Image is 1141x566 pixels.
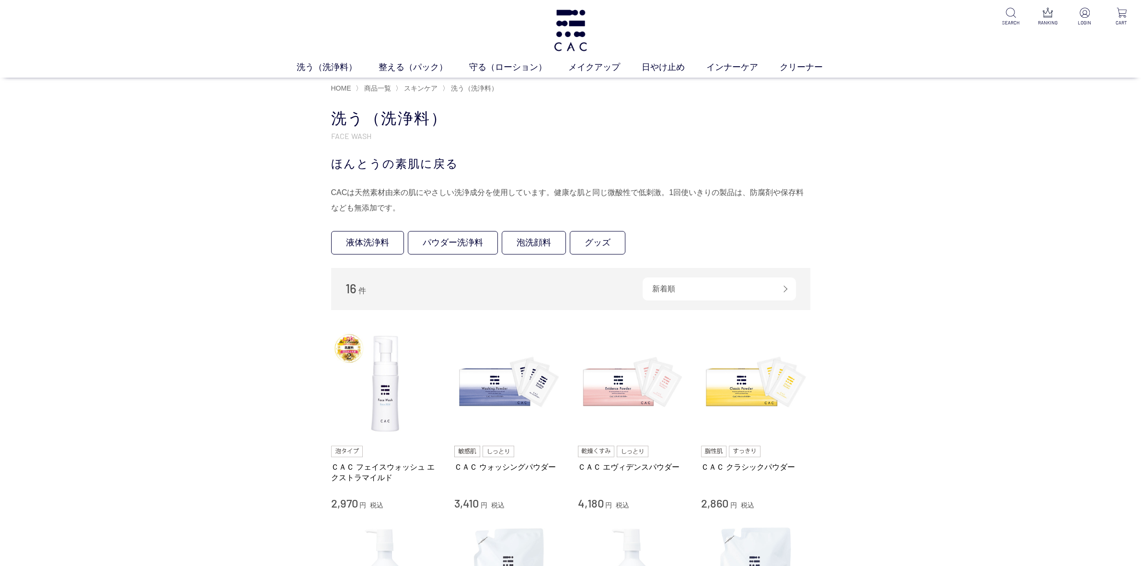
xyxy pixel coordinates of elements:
a: 商品一覧 [362,84,391,92]
img: 乾燥くすみ [578,446,615,457]
img: ＣＡＣ クラシックパウダー [701,329,810,439]
span: 円 [481,501,487,509]
span: 商品一覧 [364,84,391,92]
li: 〉 [356,84,393,93]
img: 脂性肌 [701,446,726,457]
a: 日やけ止め [642,61,706,74]
span: 円 [605,501,612,509]
span: 税込 [491,501,505,509]
img: しっとり [617,446,648,457]
div: CACは天然素材由来の肌にやさしい洗浄成分を使用しています。健康な肌と同じ微酸性で低刺激。1回使いきりの製品は、防腐剤や保存料なども無添加です。 [331,185,810,216]
a: ＣＡＣ フェイスウォッシュ エクストラマイルド [331,462,440,483]
a: ＣＡＣ ウォッシングパウダー [454,462,564,472]
p: FACE WASH [331,131,810,141]
a: ＣＡＣ クラシックパウダー [701,462,810,472]
img: ＣＡＣ フェイスウォッシュ エクストラマイルド [331,329,440,439]
a: RANKING [1036,8,1060,26]
img: ＣＡＣ エヴィデンスパウダー [578,329,687,439]
a: 洗う（洗浄料） [449,84,498,92]
img: しっとり [483,446,514,457]
img: すっきり [729,446,761,457]
img: ＣＡＣ ウォッシングパウダー [454,329,564,439]
li: 〉 [395,84,440,93]
a: パウダー洗浄料 [408,231,498,254]
a: SEARCH [999,8,1023,26]
p: SEARCH [999,19,1023,26]
p: RANKING [1036,19,1060,26]
a: グッズ [570,231,625,254]
a: HOME [331,84,351,92]
a: ＣＡＣ エヴィデンスパウダー [578,462,687,472]
span: 洗う（洗浄料） [451,84,498,92]
span: 円 [359,501,366,509]
div: ほんとうの素肌に戻る [331,155,810,173]
a: 液体洗浄料 [331,231,404,254]
a: クリーナー [780,61,844,74]
p: LOGIN [1073,19,1096,26]
li: 〉 [442,84,500,93]
span: 3,410 [454,496,479,510]
span: 4,180 [578,496,604,510]
span: 件 [358,287,366,295]
span: スキンケア [404,84,438,92]
p: CART [1110,19,1133,26]
a: LOGIN [1073,8,1096,26]
a: メイクアップ [568,61,642,74]
a: 守る（ローション） [469,61,568,74]
span: 2,860 [701,496,728,510]
img: 泡タイプ [331,446,363,457]
a: スキンケア [402,84,438,92]
span: 税込 [616,501,629,509]
img: logo [552,10,588,51]
a: インナーケア [706,61,780,74]
span: 16 [346,281,357,296]
img: 敏感肌 [454,446,480,457]
span: 2,970 [331,496,358,510]
div: 新着順 [643,277,796,300]
span: 税込 [370,501,383,509]
a: 整える（パック） [379,61,469,74]
a: CART [1110,8,1133,26]
a: 泡洗顔料 [502,231,566,254]
span: 税込 [741,501,754,509]
span: 円 [730,501,737,509]
a: 洗う（洗浄料） [297,61,379,74]
h1: 洗う（洗浄料） [331,108,810,129]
